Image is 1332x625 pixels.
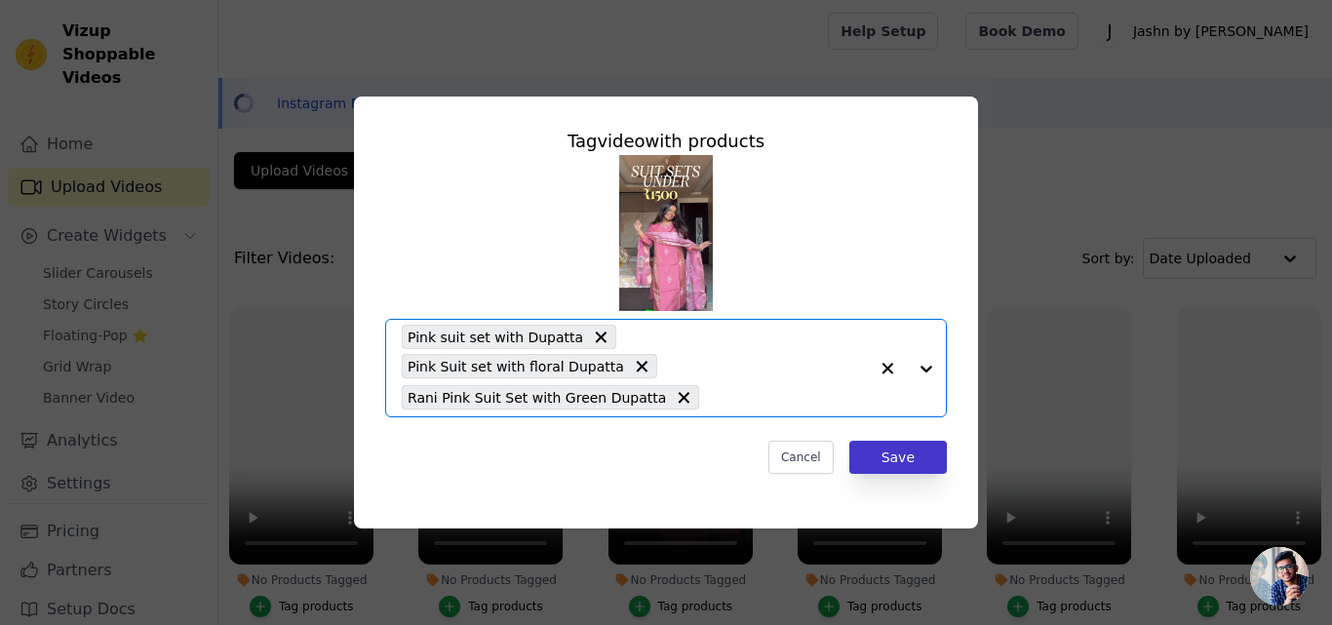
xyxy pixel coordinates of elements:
span: Pink suit set with Dupatta [408,326,583,348]
span: Pink Suit set with floral Dupatta [408,355,624,377]
button: Save [849,441,947,474]
img: reel-preview-wdn9az-rs.myshopify.com-3719289763943034288_75498835852.jpeg [619,155,713,311]
div: Tag video with products [385,128,947,155]
div: Open chat [1250,547,1309,605]
span: Rani Pink Suit Set with Green Dupatta [408,386,666,409]
button: Cancel [768,441,834,474]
